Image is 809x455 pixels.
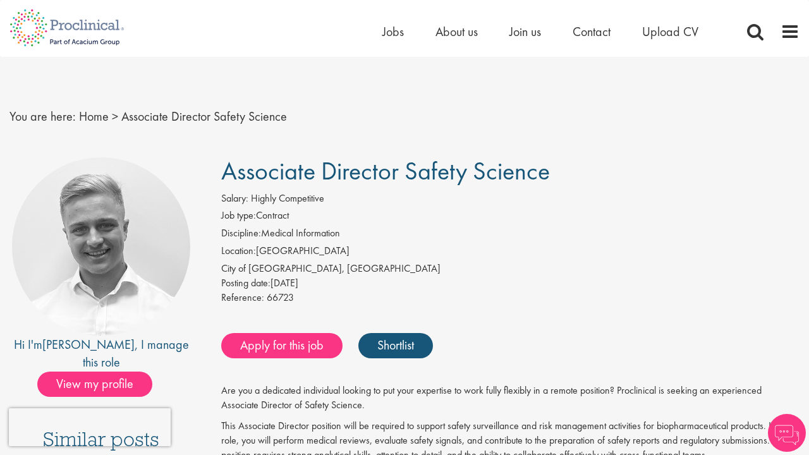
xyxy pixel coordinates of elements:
img: Chatbot [768,414,806,452]
a: About us [435,23,478,40]
a: Jobs [382,23,404,40]
a: View my profile [37,374,165,391]
a: breadcrumb link [79,108,109,124]
a: Contact [573,23,611,40]
iframe: reCAPTCHA [9,408,171,446]
li: Contract [221,209,800,226]
span: You are here: [9,108,76,124]
a: Apply for this job [221,333,343,358]
label: Reference: [221,291,264,305]
label: Job type: [221,209,256,223]
span: Associate Director Safety Science [221,155,550,187]
a: [PERSON_NAME] [42,336,135,353]
img: imeage of recruiter Joshua Bye [12,157,190,336]
span: 66723 [267,291,294,304]
p: Are you a dedicated individual looking to put your expertise to work fully flexibly in a remote p... [221,384,800,413]
label: Discipline: [221,226,261,241]
label: Salary: [221,191,248,206]
label: Location: [221,244,256,258]
span: Posting date: [221,276,271,289]
a: Upload CV [642,23,698,40]
span: Associate Director Safety Science [121,108,287,124]
div: Hi I'm , I manage this role [9,336,193,372]
span: View my profile [37,372,152,397]
a: Join us [509,23,541,40]
div: City of [GEOGRAPHIC_DATA], [GEOGRAPHIC_DATA] [221,262,800,276]
li: Medical Information [221,226,800,244]
div: [DATE] [221,276,800,291]
span: Highly Competitive [251,191,324,205]
li: [GEOGRAPHIC_DATA] [221,244,800,262]
a: Shortlist [358,333,433,358]
span: > [112,108,118,124]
